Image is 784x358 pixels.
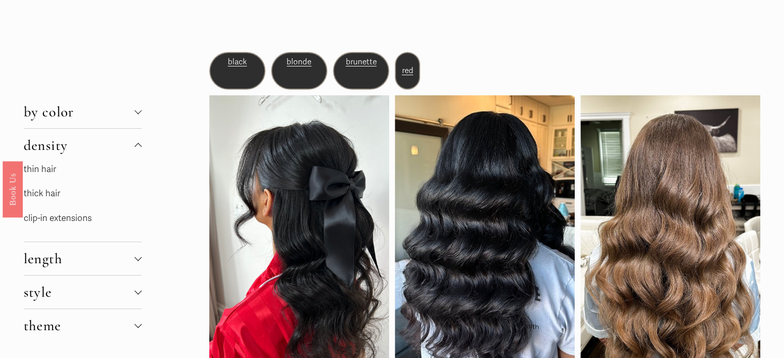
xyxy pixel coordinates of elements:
a: red [402,66,413,75]
button: style [24,276,142,309]
span: theme [24,317,135,334]
span: by color [24,103,135,121]
div: density [24,162,142,242]
button: theme [24,309,142,342]
a: thick hair [24,188,60,199]
a: brunette [345,57,376,66]
a: Book Us [3,161,23,217]
a: thin hair [24,164,56,175]
button: by color [24,95,142,128]
span: density [24,137,135,154]
a: clip-in extensions [24,213,92,224]
span: style [24,283,135,301]
a: blonde [287,57,311,66]
a: black [228,57,247,66]
span: length [24,250,135,267]
button: length [24,242,142,275]
button: density [24,129,142,162]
